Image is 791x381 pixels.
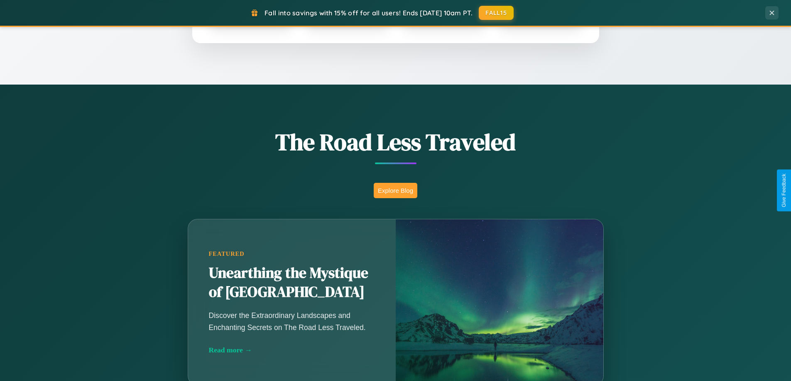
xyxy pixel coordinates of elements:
div: Give Feedback [781,174,787,207]
span: Fall into savings with 15% off for all users! Ends [DATE] 10am PT. [264,9,473,17]
button: FALL15 [479,6,514,20]
button: Explore Blog [374,183,417,198]
div: Featured [209,250,375,257]
h1: The Road Less Traveled [147,126,645,158]
div: Read more → [209,346,375,354]
p: Discover the Extraordinary Landscapes and Enchanting Secrets on The Road Less Traveled. [209,310,375,333]
h2: Unearthing the Mystique of [GEOGRAPHIC_DATA] [209,264,375,302]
